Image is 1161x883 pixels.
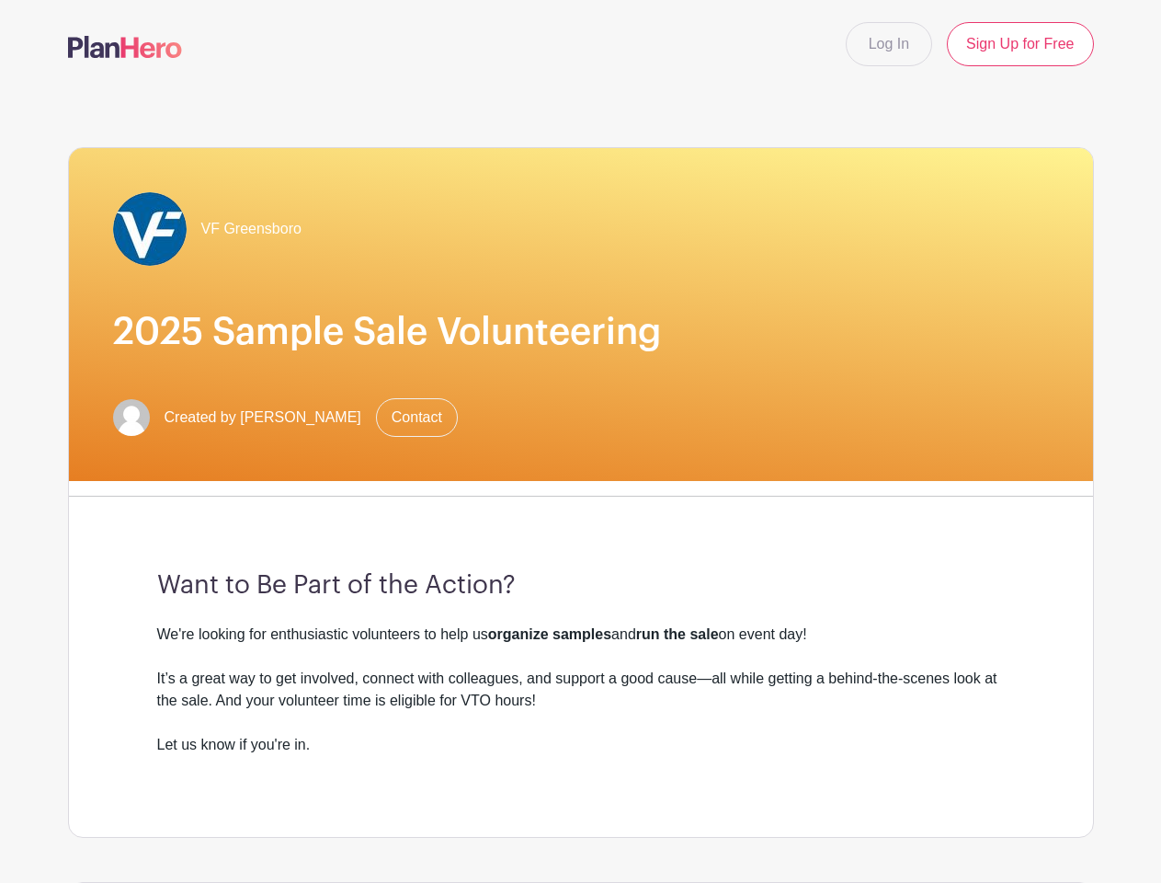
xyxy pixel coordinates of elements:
[113,310,1049,354] h1: 2025 Sample Sale Volunteering
[157,624,1005,734] div: We're looking for enthusiastic volunteers to help us and on event day! It’s a great way to get in...
[947,22,1093,66] a: Sign Up for Free
[165,407,361,429] span: Created by [PERSON_NAME]
[488,626,611,642] strong: organize samples
[113,192,187,266] img: VF_Icon_FullColor_CMYK-small.jpg
[201,218,302,240] span: VF Greensboro
[68,36,182,58] img: logo-507f7623f17ff9eddc593b1ce0a138ce2505c220e1c5a4e2b4648c50719b7d32.svg
[376,398,458,437] a: Contact
[157,570,1005,602] h3: Want to Be Part of the Action?
[846,22,932,66] a: Log In
[636,626,719,642] strong: run the sale
[157,734,1005,778] div: Let us know if you're in.
[113,399,150,436] img: default-ce2991bfa6775e67f084385cd625a349d9dcbb7a52a09fb2fda1e96e2d18dcdb.png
